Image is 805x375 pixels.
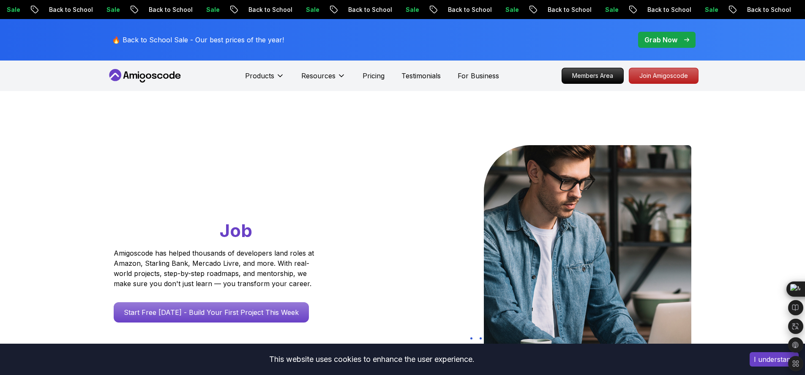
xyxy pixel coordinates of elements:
[571,6,598,14] p: Sale
[484,145,691,363] img: hero
[629,68,698,83] p: Join Amigoscode
[750,352,799,367] button: Accept cookies
[301,71,346,88] button: Resources
[671,6,698,14] p: Sale
[458,71,499,81] a: For Business
[114,248,317,289] p: Amigoscode has helped thousands of developers land roles at Amazon, Starling Bank, Mercado Livre,...
[644,35,677,45] p: Grab Now
[245,71,284,88] button: Products
[272,6,299,14] p: Sale
[629,68,699,84] a: Join Amigoscode
[562,68,624,84] a: Members Area
[15,6,72,14] p: Back to School
[245,71,274,81] p: Products
[220,220,252,241] span: Job
[371,6,398,14] p: Sale
[363,71,385,81] a: Pricing
[301,71,336,81] p: Resources
[72,6,99,14] p: Sale
[401,71,441,81] a: Testimonials
[513,6,571,14] p: Back to School
[114,302,309,323] a: Start Free [DATE] - Build Your First Project This Week
[770,6,797,14] p: Sale
[471,6,498,14] p: Sale
[112,35,284,45] p: 🔥 Back to School Sale - Our best prices of the year!
[414,6,471,14] p: Back to School
[314,6,371,14] p: Back to School
[114,145,347,243] h1: Go From Learning to Hired: Master Java, Spring Boot & Cloud Skills That Get You the
[6,350,737,369] div: This website uses cookies to enhance the user experience.
[713,6,770,14] p: Back to School
[562,68,623,83] p: Members Area
[214,6,272,14] p: Back to School
[172,6,199,14] p: Sale
[613,6,671,14] p: Back to School
[115,6,172,14] p: Back to School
